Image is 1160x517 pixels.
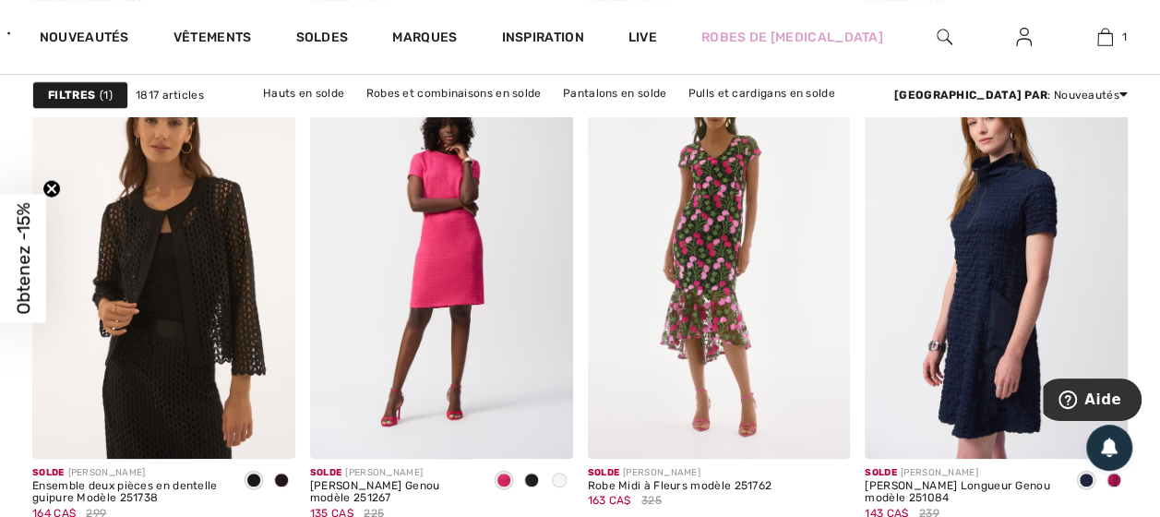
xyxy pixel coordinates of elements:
[136,87,204,103] span: 1817 articles
[588,480,772,493] div: Robe Midi à Fleurs modèle 251762
[679,81,844,105] a: Pulls et cardigans en solde
[588,467,620,478] span: Solde
[32,480,225,506] div: Ensemble deux pièces en dentelle guipure Modèle 251738
[310,480,475,506] div: [PERSON_NAME] Genou modèle 251267
[518,466,545,497] div: Black
[554,81,676,105] a: Pantalons en solde
[1065,26,1144,48] a: 1
[42,180,61,198] button: Close teaser
[32,65,295,459] img: Ensemble deux pièces en dentelle guipure Modèle 251738. Noir
[1072,466,1100,497] div: Midnight Blue
[865,480,1058,506] div: [PERSON_NAME] Longueur Genou modèle 251084
[320,105,482,129] a: Vestes et blazers en solde
[1097,26,1113,48] img: Mon panier
[588,65,851,459] img: Robe Midi à Fleurs modèle 251762. Noir/Multi
[501,30,583,49] span: Inspiration
[588,105,778,129] a: Vêtements d'extérieur en solde
[392,30,457,49] a: Marques
[937,26,952,48] img: recherche
[894,89,1047,102] strong: [GEOGRAPHIC_DATA] par
[48,87,95,103] strong: Filtres
[310,466,475,480] div: [PERSON_NAME]
[545,466,573,497] div: Off White
[310,467,342,478] span: Solde
[240,466,268,497] div: Black
[588,494,631,507] span: 163 CA$
[32,467,65,478] span: Solde
[1016,26,1032,48] img: Mes infos
[701,28,883,47] a: Robes de [MEDICAL_DATA]
[295,30,348,49] a: Soldes
[13,203,34,315] span: Obtenez -15%
[1001,26,1046,49] a: Se connecter
[484,105,585,129] a: Jupes en solde
[865,65,1128,459] img: Robe Trapèze Longueur Genou modèle 251084. Bleu Nuit
[865,467,897,478] span: Solde
[100,87,113,103] span: 1
[894,87,1128,103] div: : Nouveautés
[641,492,662,509] span: 325
[32,466,225,480] div: [PERSON_NAME]
[588,466,772,480] div: [PERSON_NAME]
[1043,379,1142,425] iframe: Ouvre un widget dans lequel vous pouvez trouver plus d’informations
[310,65,573,459] img: Robe Fourreau Genou modèle 251267. Rose
[40,30,129,49] a: Nouveautés
[357,81,551,105] a: Robes et combinaisons en solde
[865,466,1058,480] div: [PERSON_NAME]
[173,30,252,49] a: Vêtements
[628,28,657,47] a: Live
[254,81,353,105] a: Hauts en solde
[268,466,295,497] div: Midnight Blue
[1122,29,1127,45] span: 1
[7,15,10,52] img: 1ère Avenue
[490,466,518,497] div: Pink
[1100,466,1128,497] div: Geranium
